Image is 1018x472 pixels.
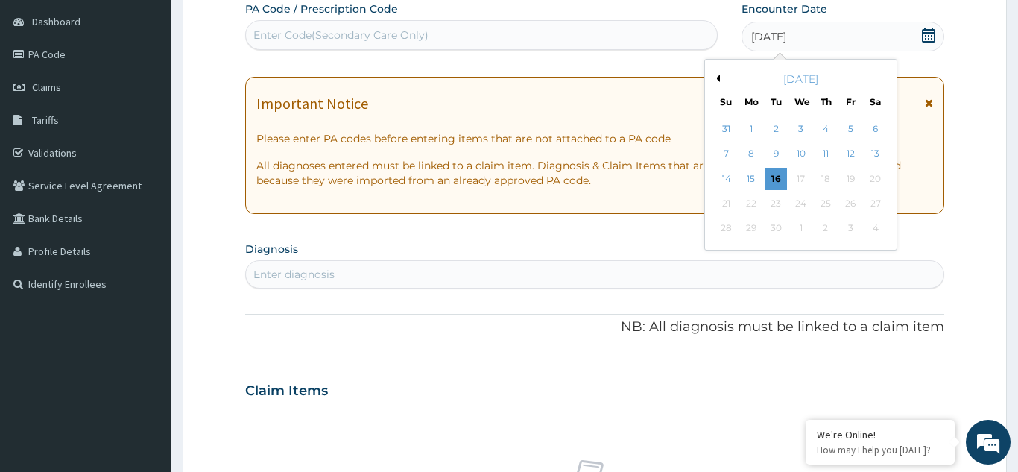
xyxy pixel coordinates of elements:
[770,95,783,108] div: Tu
[864,143,887,166] div: Choose Saturday, September 13th, 2025
[32,81,61,94] span: Claims
[253,28,429,43] div: Enter Code(Secondary Care Only)
[740,218,762,240] div: Not available Monday, September 29th, 2025
[256,158,933,188] p: All diagnoses entered must be linked to a claim item. Diagnosis & Claim Items that are visible bu...
[744,95,757,108] div: Mo
[715,168,738,190] div: Choose Sunday, September 14th, 2025
[720,95,733,108] div: Su
[256,95,368,112] h1: Important Notice
[820,95,832,108] div: Th
[715,118,738,140] div: Choose Sunday, August 31st, 2025
[790,143,812,166] div: Choose Wednesday, September 10th, 2025
[864,118,887,140] div: Choose Saturday, September 6th, 2025
[714,117,888,242] div: month 2025-09
[765,118,788,140] div: Choose Tuesday, September 2nd, 2025
[32,113,59,127] span: Tariffs
[790,168,812,190] div: Not available Wednesday, September 17th, 2025
[815,168,837,190] div: Not available Thursday, September 18th, 2025
[244,7,280,43] div: Minimize live chat window
[86,141,206,292] span: We're online!
[78,84,250,103] div: Chat with us now
[839,118,861,140] div: Choose Friday, September 5th, 2025
[815,143,837,166] div: Choose Thursday, September 11th, 2025
[7,314,284,366] textarea: Type your message and hit 'Enter'
[815,192,837,215] div: Not available Thursday, September 25th, 2025
[715,192,738,215] div: Not available Sunday, September 21st, 2025
[256,131,933,146] p: Please enter PA codes before entering items that are not attached to a PA code
[765,192,788,215] div: Not available Tuesday, September 23rd, 2025
[790,192,812,215] div: Not available Wednesday, September 24th, 2025
[839,192,861,215] div: Not available Friday, September 26th, 2025
[815,218,837,240] div: Not available Thursday, October 2nd, 2025
[245,1,398,16] label: PA Code / Prescription Code
[844,95,857,108] div: Fr
[712,75,720,82] button: Previous Month
[740,118,762,140] div: Choose Monday, September 1st, 2025
[817,428,943,441] div: We're Online!
[715,143,738,166] div: Choose Sunday, September 7th, 2025
[751,29,786,44] span: [DATE]
[765,218,788,240] div: Not available Tuesday, September 30th, 2025
[794,95,807,108] div: We
[864,168,887,190] div: Not available Saturday, September 20th, 2025
[740,192,762,215] div: Not available Monday, September 22nd, 2025
[790,118,812,140] div: Choose Wednesday, September 3rd, 2025
[870,95,882,108] div: Sa
[32,15,80,28] span: Dashboard
[245,318,944,337] p: NB: All diagnosis must be linked to a claim item
[245,383,328,400] h3: Claim Items
[740,168,762,190] div: Choose Monday, September 15th, 2025
[815,118,837,140] div: Choose Thursday, September 4th, 2025
[839,218,861,240] div: Not available Friday, October 3rd, 2025
[790,218,812,240] div: Not available Wednesday, October 1st, 2025
[715,218,738,240] div: Not available Sunday, September 28th, 2025
[253,267,335,282] div: Enter diagnosis
[864,192,887,215] div: Not available Saturday, September 27th, 2025
[765,168,788,190] div: Choose Tuesday, September 16th, 2025
[742,1,827,16] label: Encounter Date
[28,75,60,112] img: d_794563401_company_1708531726252_794563401
[817,444,943,456] p: How may I help you today?
[839,168,861,190] div: Not available Friday, September 19th, 2025
[864,218,887,240] div: Not available Saturday, October 4th, 2025
[740,143,762,166] div: Choose Monday, September 8th, 2025
[711,72,891,86] div: [DATE]
[839,143,861,166] div: Choose Friday, September 12th, 2025
[245,242,298,257] label: Diagnosis
[765,143,788,166] div: Choose Tuesday, September 9th, 2025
